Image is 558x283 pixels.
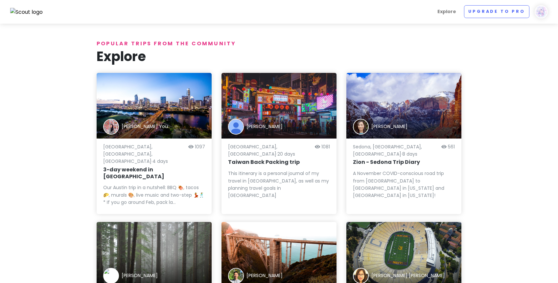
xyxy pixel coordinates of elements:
h1: Explore [97,48,461,65]
img: Trip author [228,119,244,135]
img: Trip author [353,119,369,135]
a: temple entrance with bright lightsTrip author[PERSON_NAME][GEOGRAPHIC_DATA], [GEOGRAPHIC_DATA]·20... [221,73,337,214]
a: Explore [435,5,459,18]
h6: Zion - Sedona Trip Diary [353,159,455,166]
p: Popular trips from the community [97,39,461,48]
a: Upgrade to Pro [464,5,529,18]
a: time-lapse photography car lights on bridgeTrip author[PERSON_NAME] You[GEOGRAPHIC_DATA], [GEOGRA... [97,73,212,214]
p: [GEOGRAPHIC_DATA], [GEOGRAPHIC_DATA] · 20 days [228,143,312,158]
img: User profile [535,5,548,18]
img: Scout logo [10,8,43,16]
span: 1081 [321,143,330,150]
img: Trip author [103,119,119,135]
span: 1097 [195,143,205,150]
span: 561 [448,143,455,150]
div: This itinerary is a personal journal of my travel in [GEOGRAPHIC_DATA], as well as my planning tr... [228,170,330,199]
div: [PERSON_NAME] [246,123,283,130]
h6: 3-day weekend in [GEOGRAPHIC_DATA] [103,166,205,180]
p: Sedona, [GEOGRAPHIC_DATA], [GEOGRAPHIC_DATA] · 8 days [353,143,439,158]
div: [PERSON_NAME] You [122,123,168,130]
div: [PERSON_NAME] [PERSON_NAME] [371,272,445,279]
p: [GEOGRAPHIC_DATA], [GEOGRAPHIC_DATA], [GEOGRAPHIC_DATA] · 4 days [103,143,186,165]
a: mountains in winterTrip author[PERSON_NAME]Sedona, [GEOGRAPHIC_DATA], [GEOGRAPHIC_DATA]·8 days561... [346,73,461,214]
h6: Taiwan Back Packing trip [228,159,330,166]
div: [PERSON_NAME] [246,272,283,279]
div: Our Austin trip in a nutshell: BBQ 🍖, tacos 🌮, murals 🎨, live music and two-step 💃🕺 * If you go a... [103,184,205,206]
div: A November COVID-conscious road trip from [GEOGRAPHIC_DATA] to [GEOGRAPHIC_DATA] in [US_STATE] an... [353,170,455,199]
div: [PERSON_NAME] [371,123,407,130]
div: [PERSON_NAME] [122,272,158,279]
